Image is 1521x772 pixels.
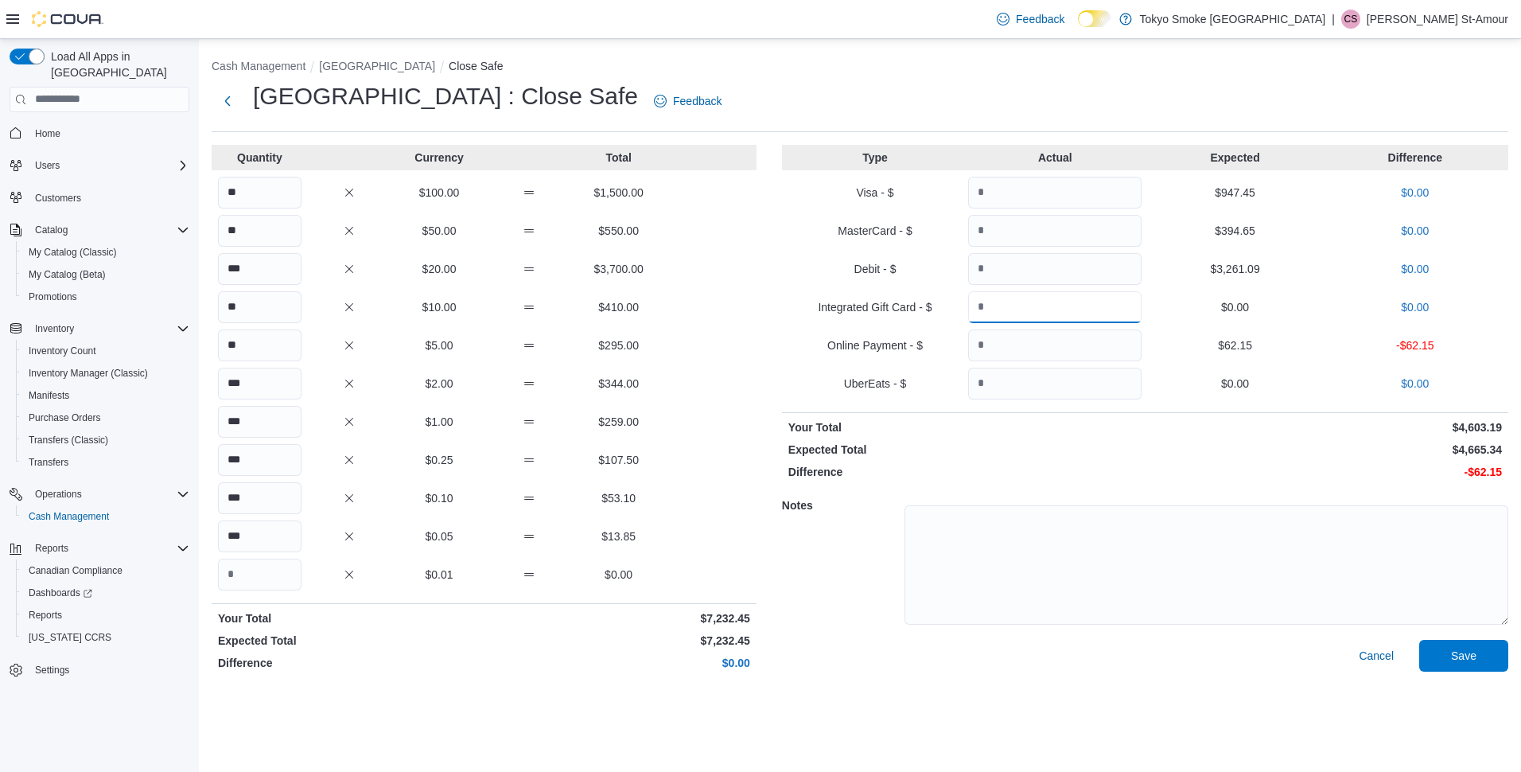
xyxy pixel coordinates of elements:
[29,246,117,259] span: My Catalog (Classic)
[487,655,749,671] p: $0.00
[29,124,67,143] a: Home
[398,223,481,239] p: $50.00
[35,488,82,501] span: Operations
[45,49,189,80] span: Load All Apps in [GEOGRAPHIC_DATA]
[968,368,1142,400] input: Quantity
[782,489,901,521] h5: Notes
[788,337,962,353] p: Online Payment - $
[1352,640,1400,672] button: Cancel
[16,604,196,626] button: Reports
[16,429,196,451] button: Transfers (Classic)
[22,431,115,450] a: Transfers (Classic)
[3,318,196,340] button: Inventory
[1359,648,1394,664] span: Cancel
[3,219,196,241] button: Catalog
[16,505,196,528] button: Cash Management
[1148,376,1321,392] p: $0.00
[22,287,84,306] a: Promotions
[577,567,660,583] p: $0.00
[648,85,728,117] a: Feedback
[16,451,196,474] button: Transfers
[788,185,962,201] p: Visa - $
[22,265,112,284] a: My Catalog (Beta)
[22,243,189,262] span: My Catalog (Classic)
[577,490,660,506] p: $53.10
[29,510,109,523] span: Cash Management
[29,290,77,303] span: Promotions
[218,291,301,323] input: Quantity
[398,414,481,430] p: $1.00
[29,220,189,240] span: Catalog
[1078,10,1111,27] input: Dark Mode
[10,115,189,723] nav: Complex example
[1341,10,1360,29] div: Chloe St-Amour
[577,337,660,353] p: $295.00
[29,268,106,281] span: My Catalog (Beta)
[319,60,435,72] button: [GEOGRAPHIC_DATA]
[1344,10,1358,29] span: CS
[212,85,243,117] button: Next
[398,490,481,506] p: $0.10
[29,189,88,208] a: Customers
[218,177,301,209] input: Quantity
[22,341,189,361] span: Inventory Count
[16,362,196,384] button: Inventory Manager (Classic)
[16,340,196,362] button: Inventory Count
[218,215,301,247] input: Quantity
[218,559,301,591] input: Quantity
[218,610,480,626] p: Your Total
[577,299,660,315] p: $410.00
[1148,337,1321,353] p: $62.15
[16,407,196,429] button: Purchase Orders
[1419,640,1508,672] button: Save
[29,539,75,558] button: Reports
[29,609,62,622] span: Reports
[577,414,660,430] p: $259.00
[22,561,129,580] a: Canadian Compliance
[398,567,481,583] p: $0.01
[22,628,118,647] a: [US_STATE] CCRS
[212,58,1508,77] nav: An example of EuiBreadcrumbs
[1328,299,1502,315] p: $0.00
[29,188,189,208] span: Customers
[1016,11,1064,27] span: Feedback
[29,389,69,402] span: Manifests
[22,606,68,625] a: Reports
[1328,223,1502,239] p: $0.00
[487,610,749,626] p: $7,232.45
[1148,299,1321,315] p: $0.00
[22,628,189,647] span: Washington CCRS
[788,464,1142,480] p: Difference
[788,299,962,315] p: Integrated Gift Card - $
[22,583,189,602] span: Dashboards
[16,241,196,263] button: My Catalog (Classic)
[487,633,749,649] p: $7,232.45
[29,123,189,143] span: Home
[968,329,1142,361] input: Quantity
[29,319,189,338] span: Inventory
[788,261,962,277] p: Debit - $
[1328,150,1502,166] p: Difference
[35,192,81,205] span: Customers
[449,60,503,72] button: Close Safe
[788,223,962,239] p: MasterCard - $
[16,626,196,649] button: [US_STATE] CCRS
[16,582,196,604] a: Dashboards
[22,408,107,427] a: Purchase Orders
[1148,464,1502,480] p: -$62.15
[3,122,196,145] button: Home
[29,345,96,357] span: Inventory Count
[1328,376,1502,392] p: $0.00
[398,528,481,544] p: $0.05
[22,364,189,383] span: Inventory Manager (Classic)
[398,185,481,201] p: $100.00
[29,367,148,380] span: Inventory Manager (Classic)
[22,453,75,472] a: Transfers
[29,319,80,338] button: Inventory
[22,364,154,383] a: Inventory Manager (Classic)
[22,583,99,602] a: Dashboards
[1148,442,1502,458] p: $4,665.34
[398,150,481,166] p: Currency
[1328,261,1502,277] p: $0.00
[218,521,301,552] input: Quantity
